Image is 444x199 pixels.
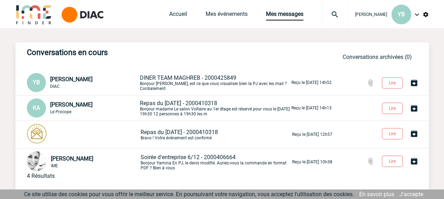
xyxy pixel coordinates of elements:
[16,4,52,24] img: IME-Finder
[382,156,403,167] button: Lire
[376,157,410,164] a: Lire
[169,11,187,20] a: Accueil
[27,79,332,85] a: YB [PERSON_NAME] DIAC DINER TEAM MAGHREB - 2000425849Bonjour [PERSON_NAME], est ce que vous visua...
[27,151,47,171] img: 103013-0.jpeg
[376,79,410,86] a: Lire
[141,154,236,161] span: Soirée d'entreprise 6/12 - 2000406664
[33,104,40,111] span: KA
[27,151,139,173] div: Conversation privée : Client - Agence
[27,48,239,57] h3: Conversations en cours
[50,101,93,108] span: [PERSON_NAME]
[27,98,138,117] div: Conversation commune : Client - Fournisseur - Agence
[50,109,71,114] span: Le Procope
[206,11,248,20] a: Mes événements
[292,159,332,164] p: Reçu le [DATE] 10h38
[376,130,410,137] a: Lire
[355,12,387,17] span: [PERSON_NAME]
[27,173,55,179] div: 4 Résultats
[410,129,418,138] img: Archiver la conversation
[291,80,332,85] p: Reçu le [DATE] 14h52
[27,73,138,92] div: Conversation privée : Client - Agence
[141,129,218,135] span: Repas du [DATE] - 2000410318
[398,11,405,18] span: YB
[51,163,58,168] span: IME
[33,79,40,86] span: YB
[50,76,93,83] span: [PERSON_NAME]
[140,100,290,116] p: Bonjour madame Le salon Voltaire au 1er étage est réservé pour vous le [DATE] 19h30 12 personnes ...
[27,104,332,111] a: KA [PERSON_NAME] Le Procope Repas du [DATE] - 2000410318Bonjour madame Le salon Voltaire au 1er é...
[141,129,291,140] p: Bravo ! Votre évènement est confirmé
[24,191,354,198] span: Ce site utilise des cookies pour vous offrir le meilleur service. En poursuivant votre navigation...
[292,132,332,137] p: Reçu le [DATE] 12h57
[291,105,332,110] p: Reçu le [DATE] 14h13
[399,191,423,198] a: J'accepte
[266,11,303,20] a: Mes messages
[27,124,139,145] div: Conversation privée : Client - Agence
[27,158,332,165] a: [PERSON_NAME] IME Soirée d'entreprise 6/12 - 2000406664Bonjour Yamina En PJ, le devis modifié. Au...
[140,100,217,107] span: Repas du [DATE] - 2000410318
[27,131,332,137] a: Repas du [DATE] - 2000410318Bravo ! Votre évènement est confirmé Reçu le [DATE] 12h57
[410,104,418,113] img: Archiver la conversation
[376,104,410,111] a: Lire
[51,155,93,162] span: [PERSON_NAME]
[359,191,394,198] a: En savoir plus
[382,77,403,89] button: Lire
[140,74,236,81] span: DINER TEAM MAGHREB - 2000425849
[50,84,60,89] span: DIAC
[410,157,418,165] img: Archiver la conversation
[27,124,47,144] img: photonotifcontact.png
[343,54,412,60] a: Conversations archivées (0)
[141,154,291,170] p: Bonjour Yamina En PJ, le devis modifié. Auriez-vous la commande en format PDF ? Bien à vous
[410,79,418,87] img: Archiver la conversation
[140,74,290,91] p: Bonjour [PERSON_NAME], est ce que vous visualiser bien la PJ avec les mail ? Cordialement
[382,103,403,114] button: Lire
[382,128,403,139] button: Lire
